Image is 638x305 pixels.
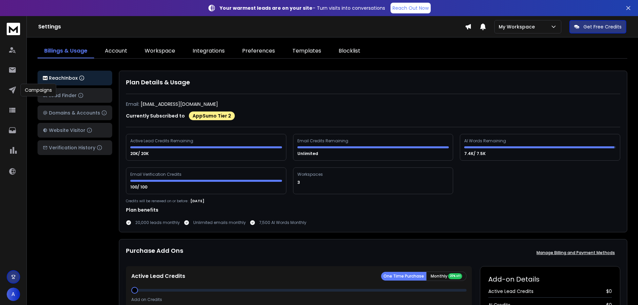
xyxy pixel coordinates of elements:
[38,23,465,31] h1: Settings
[488,275,612,284] h2: Add-on Details
[138,44,182,58] a: Workspace
[130,138,194,144] div: Active Lead Credits Remaining
[537,250,615,255] p: Manage Billing and Payment Methods
[297,138,349,144] div: Email Credits Remaining
[583,23,622,30] p: Get Free Credits
[235,44,282,58] a: Preferences
[20,84,56,96] div: Campaigns
[332,44,367,58] a: Blocklist
[220,5,385,11] p: – Turn visits into conversations
[43,76,48,80] img: logo
[126,101,139,107] p: Email:
[381,272,426,281] button: One Time Purchase
[135,220,180,225] p: 20,000 leads monthly
[297,180,301,185] p: 3
[7,23,20,35] img: logo
[606,288,612,295] span: $ 0
[391,3,431,13] a: Reach Out Now
[126,112,185,119] p: Currently Subscribed to
[126,78,620,87] h1: Plan Details & Usage
[286,44,328,58] a: Templates
[126,246,183,259] h1: Purchase Add Ons
[38,88,112,103] button: Lead Finder
[297,172,324,177] div: Workspaces
[38,71,112,85] button: ReachInbox
[131,297,162,302] p: Add on Credits
[38,44,94,58] a: Billings & Usage
[193,220,246,225] p: Unlimited emails monthly
[464,151,487,156] p: 7.4K/ 7.5K
[38,105,112,120] button: Domains & Accounts
[98,44,134,58] a: Account
[259,220,306,225] p: 7,500 AI Words Monthly
[131,272,185,280] p: Active Lead Credits
[426,272,467,281] button: Monthly 20% off
[220,5,312,11] strong: Your warmest leads are on your site
[130,172,183,177] div: Email Verification Credits
[7,288,20,301] button: A
[464,138,507,144] div: AI Words Remaining
[488,288,534,295] span: Active Lead Credits
[531,246,620,259] button: Manage Billing and Payment Methods
[569,20,626,33] button: Get Free Credits
[126,199,189,204] p: Credits will be renewed on or before :
[186,44,231,58] a: Integrations
[38,140,112,155] button: Verification History
[189,111,235,120] div: AppSumo Tier 2
[126,207,620,213] h1: Plan benefits
[130,151,150,156] p: 20K/ 20K
[191,198,204,204] p: [DATE]
[38,123,112,138] button: Website Visitor
[141,101,218,107] p: [EMAIL_ADDRESS][DOMAIN_NAME]
[297,151,319,156] p: Unlimited
[448,273,462,279] div: 20% off
[393,5,429,11] p: Reach Out Now
[499,23,538,30] p: My Workspace
[130,184,148,190] p: 100/ 100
